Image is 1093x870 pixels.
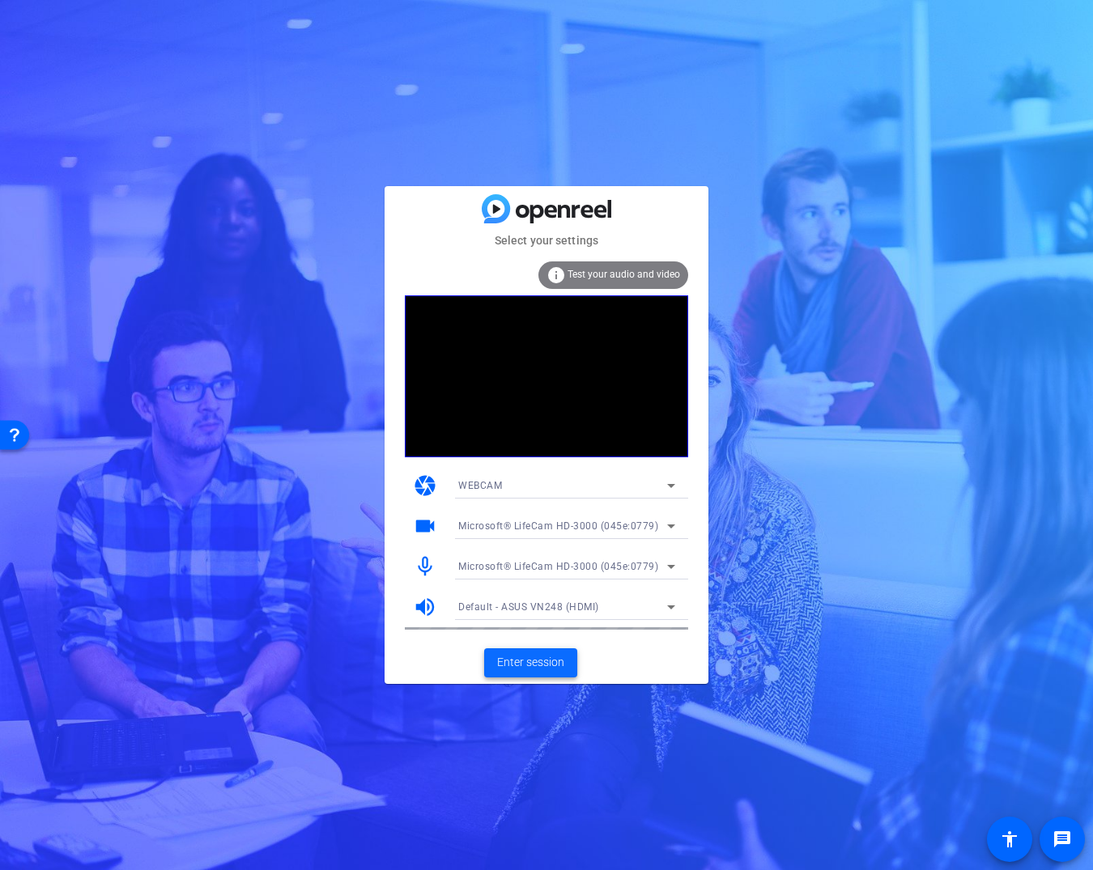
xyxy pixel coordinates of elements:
[413,595,437,619] mat-icon: volume_up
[484,648,577,677] button: Enter session
[546,265,566,285] mat-icon: info
[497,654,564,671] span: Enter session
[1000,830,1019,849] mat-icon: accessibility
[1053,830,1072,849] mat-icon: message
[413,554,437,579] mat-icon: mic_none
[458,520,658,532] span: Microsoft® LifeCam HD-3000 (045e:0779)
[413,514,437,538] mat-icon: videocam
[458,480,502,491] span: WEBCAM
[458,561,658,572] span: Microsoft® LifeCam HD-3000 (045e:0779)
[458,601,599,613] span: Default - ASUS VN248 (HDMI)
[413,473,437,498] mat-icon: camera
[482,194,611,223] img: blue-gradient.svg
[568,269,680,280] span: Test your audio and video
[385,231,708,249] mat-card-subtitle: Select your settings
